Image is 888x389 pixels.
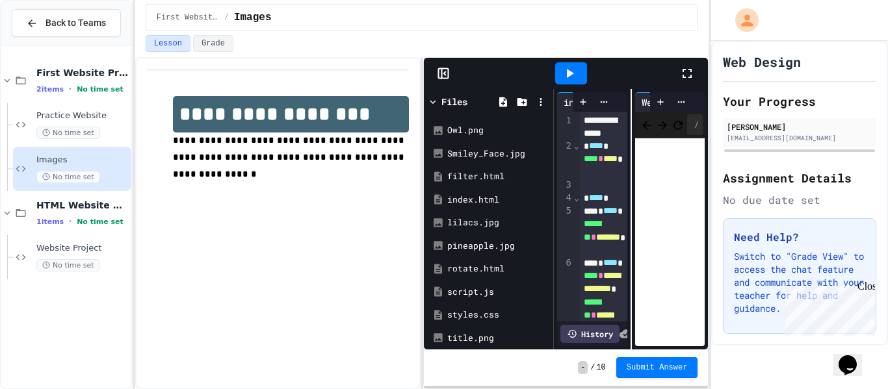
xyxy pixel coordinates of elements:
div: styles.css [447,308,549,321]
div: WebView [635,92,718,112]
div: Files [441,95,467,108]
span: HTML Website Project (Graded) [36,199,129,211]
span: No time set [77,218,124,226]
span: / [590,362,595,373]
span: - [578,361,588,374]
iframe: chat widget [780,281,875,336]
button: Grade [193,35,233,52]
div: Chat with us now!Close [5,5,90,82]
div: script.js [447,286,549,299]
span: No time set [36,171,100,183]
div: index.html [557,92,638,112]
div: title.png [447,332,549,345]
span: No time set [36,127,100,139]
div: [EMAIL_ADDRESS][DOMAIN_NAME] [727,133,872,143]
div: My Account [722,5,762,35]
span: Website Project [36,243,129,254]
span: First Website Practice [36,67,129,79]
span: • [69,216,72,227]
span: / [224,12,229,23]
span: Submit Answer [627,362,688,373]
div: / [687,114,703,135]
h2: Your Progress [723,92,876,110]
div: 6 [557,257,573,386]
h3: Need Help? [734,229,865,245]
iframe: chat widget [833,337,875,376]
div: pineapple.jpg [447,240,549,253]
div: Owl.png [447,124,549,137]
iframe: Web Preview [635,138,705,347]
p: Switch to "Grade View" to access the chat feature and communicate with your teacher for help and ... [734,250,865,315]
span: Images [36,155,129,166]
span: Back [640,116,653,132]
div: index.html [557,95,622,109]
div: 2 [557,140,573,179]
div: index.html [447,194,549,207]
div: lilacs.jpg [447,216,549,229]
div: rotate.html [447,262,549,275]
h2: Assignment Details [723,169,876,187]
span: No time set [36,259,100,271]
div: 5 [557,205,573,257]
div: WebView [635,95,685,109]
span: Images [234,10,272,25]
span: First Website Practice [157,12,219,23]
div: History [560,325,620,343]
div: 3 [557,179,573,192]
div: Smiley_Face.jpg [447,147,549,160]
button: Back to Teams [12,9,121,37]
button: Lesson [146,35,190,52]
span: Fold line [573,140,580,151]
h1: Web Design [723,53,801,71]
div: [PERSON_NAME] [727,121,872,132]
span: • [69,84,72,94]
span: Forward [656,116,669,132]
span: 1 items [36,218,64,226]
span: 10 [596,362,605,373]
span: Practice Website [36,110,129,121]
div: 4 [557,192,573,205]
div: No due date set [723,192,876,208]
span: 2 items [36,85,64,94]
span: Fold line [573,192,580,203]
div: 1 [557,114,573,140]
span: No time set [77,85,124,94]
span: Back to Teams [46,16,106,30]
div: filter.html [447,170,549,183]
button: Submit Answer [616,357,698,378]
button: Refresh [672,117,685,132]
